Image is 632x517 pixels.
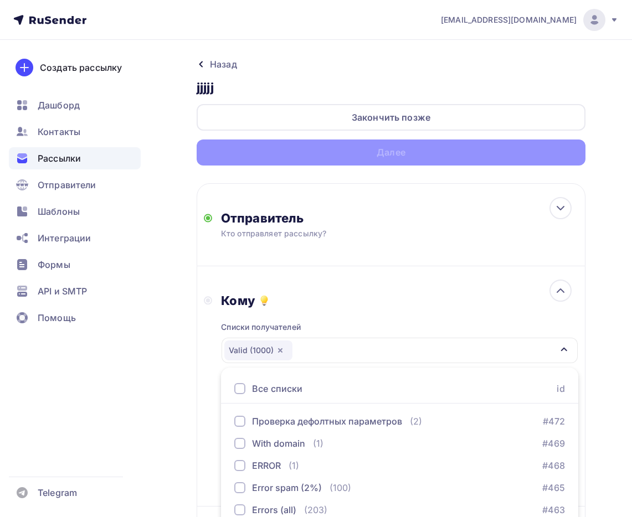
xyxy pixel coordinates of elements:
a: #465 [542,481,565,494]
a: #472 [543,415,565,428]
span: Telegram [38,486,77,499]
a: Контакты [9,121,141,143]
span: Рассылки [38,152,81,165]
span: Отправители [38,178,96,192]
div: Errors (all) [252,503,296,516]
div: id [557,382,565,395]
a: Шаблоны [9,200,141,223]
div: Списки получателей [221,322,301,333]
div: Назад [210,58,237,71]
a: [EMAIL_ADDRESS][DOMAIN_NAME] [441,9,619,31]
div: Все списки [252,382,302,395]
div: (203) [304,503,327,516]
div: ERROR [252,459,281,472]
a: Отправители [9,174,141,196]
button: Valid (1000) [221,337,578,364]
a: Формы [9,254,141,276]
a: #469 [542,437,565,450]
span: Дашборд [38,99,80,112]
span: Контакты [38,125,80,138]
div: Error spam (2%) [252,481,322,494]
span: Интеграции [38,231,91,245]
span: API и SMTP [38,285,87,298]
div: (100) [330,481,351,494]
a: Рассылки [9,147,141,169]
div: Закончить позже [352,111,430,124]
div: (1) [313,437,323,450]
span: Помощь [38,311,76,324]
div: Valid (1000) [224,340,292,360]
div: (2) [410,415,422,428]
div: Отправитель [221,210,461,226]
div: With domain [252,437,305,450]
a: Дашборд [9,94,141,116]
span: Шаблоны [38,205,80,218]
span: Формы [38,258,70,271]
div: Кому [221,293,578,308]
div: (1) [289,459,299,472]
div: Проверка дефолтных параметров [252,415,402,428]
a: #468 [542,459,565,472]
h3: jjjjj [197,80,585,95]
div: Кто отправляет рассылку? [221,228,437,239]
div: Создать рассылку [40,61,122,74]
span: [EMAIL_ADDRESS][DOMAIN_NAME] [441,14,577,25]
a: #463 [542,503,565,516]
